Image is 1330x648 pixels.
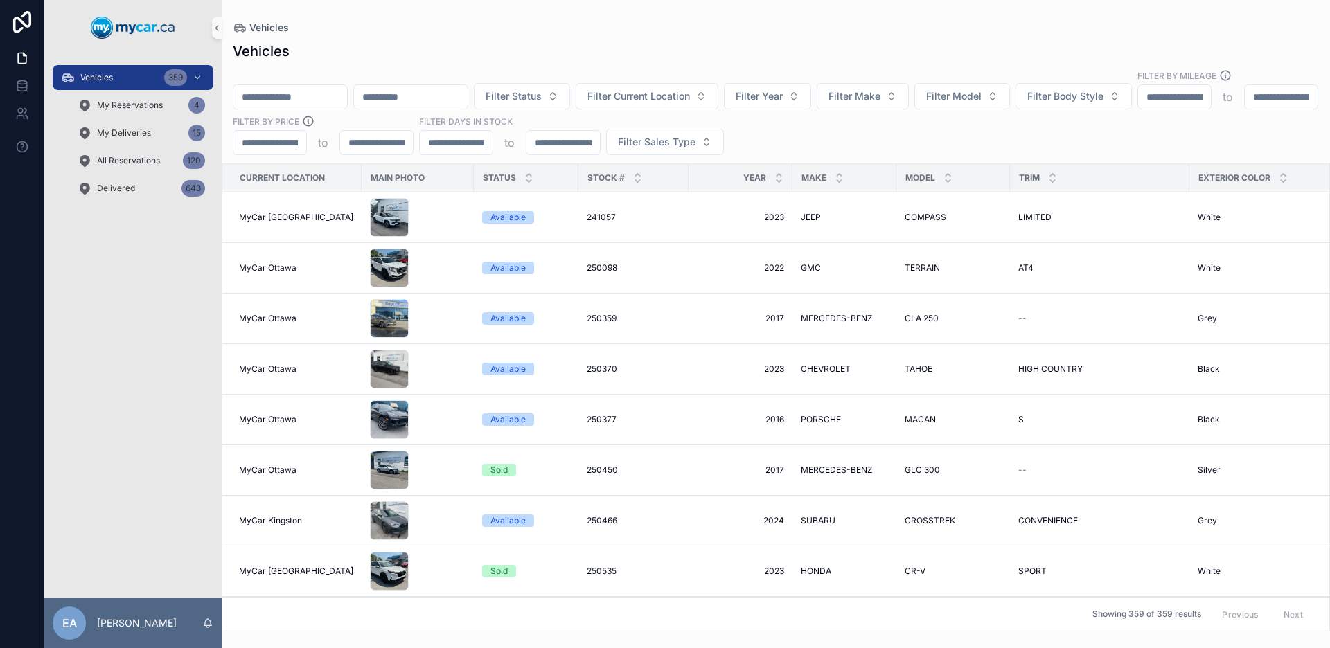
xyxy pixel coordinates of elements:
[1018,262,1034,273] span: AT4
[188,125,205,141] div: 15
[1018,363,1181,375] a: HIGH COUNTRY
[490,262,526,274] div: Available
[1018,566,1181,577] a: SPORT
[801,363,888,375] a: CHEVROLET
[587,566,680,577] a: 250535
[801,465,873,476] span: MERCEDES-BENZ
[801,414,841,425] span: PORSCHE
[490,413,526,426] div: Available
[697,212,784,223] a: 2023
[587,363,617,375] span: 250370
[1016,83,1132,109] button: Select Button
[97,100,163,111] span: My Reservations
[69,120,213,145] a: My Deliveries15
[905,313,1002,324] a: CLA 250
[1198,465,1221,476] span: Silver
[1198,262,1221,273] span: White
[587,262,617,273] span: 250098
[905,465,1002,476] a: GLC 300
[801,515,888,526] a: SUBARU
[914,83,1010,109] button: Select Button
[1018,465,1027,476] span: --
[239,465,296,476] span: MyCar Ottawa
[697,363,784,375] a: 2023
[490,565,508,577] div: Sold
[240,172,325,183] span: Current Location
[482,514,570,527] a: Available
[587,313,617,324] span: 250359
[905,172,935,183] span: Model
[1027,89,1103,103] span: Filter Body Style
[239,515,302,526] span: MyCar Kingston
[587,262,680,273] a: 250098
[181,180,205,197] div: 643
[736,89,783,103] span: Filter Year
[801,262,888,273] a: GMC
[1018,262,1181,273] a: AT4
[697,313,784,324] span: 2017
[1198,313,1217,324] span: Grey
[606,129,724,155] button: Select Button
[905,465,940,476] span: GLC 300
[697,515,784,526] span: 2024
[1198,414,1220,425] span: Black
[482,565,570,577] a: Sold
[618,135,695,149] span: Filter Sales Type
[587,212,616,223] span: 241057
[1018,212,1181,223] a: LIMITED
[905,414,936,425] span: MACAN
[587,566,617,577] span: 250535
[1198,172,1270,183] span: Exterior Color
[801,212,888,223] a: JEEP
[1137,69,1216,82] label: Filter By Mileage
[801,465,888,476] a: MERCEDES-BENZ
[97,127,151,138] span: My Deliveries
[69,176,213,201] a: Delivered643
[801,172,826,183] span: Make
[1092,609,1201,620] span: Showing 359 of 359 results
[239,566,353,577] span: MyCar [GEOGRAPHIC_DATA]
[905,515,955,526] span: CROSSTREK
[482,262,570,274] a: Available
[587,414,617,425] span: 250377
[1198,212,1221,223] span: White
[905,212,1002,223] a: COMPASS
[53,65,213,90] a: Vehicles359
[587,313,680,324] a: 250359
[482,464,570,476] a: Sold
[828,89,880,103] span: Filter Make
[371,172,425,183] span: Main Photo
[44,55,222,219] div: scrollable content
[80,72,113,83] span: Vehicles
[1018,363,1083,375] span: HIGH COUNTRY
[801,313,888,324] a: MERCEDES-BENZ
[1198,363,1220,375] span: Black
[239,465,353,476] a: MyCar Ottawa
[587,172,625,183] span: Stock #
[1018,414,1024,425] span: S
[1018,313,1027,324] span: --
[1018,313,1181,324] a: --
[905,313,939,324] span: CLA 250
[905,566,1002,577] a: CR-V
[905,262,1002,273] a: TERRAIN
[905,515,1002,526] a: CROSSTREK
[587,414,680,425] a: 250377
[97,183,135,194] span: Delivered
[697,414,784,425] a: 2016
[697,262,784,273] a: 2022
[905,363,932,375] span: TAHOE
[69,148,213,173] a: All Reservations120
[801,566,888,577] a: HONDA
[239,313,353,324] a: MyCar Ottawa
[1198,566,1221,577] span: White
[587,465,618,476] span: 250450
[504,134,515,151] p: to
[801,313,873,324] span: MERCEDES-BENZ
[239,313,296,324] span: MyCar Ottawa
[817,83,909,109] button: Select Button
[1198,515,1217,526] span: Grey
